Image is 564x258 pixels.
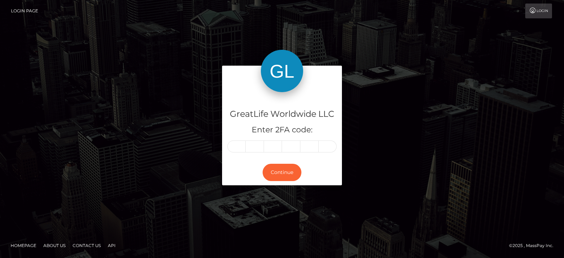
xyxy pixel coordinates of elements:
[263,164,301,181] button: Continue
[105,240,118,251] a: API
[261,50,303,92] img: GreatLife Worldwide LLC
[227,108,337,120] h4: GreatLife Worldwide LLC
[70,240,104,251] a: Contact Us
[525,4,552,18] a: Login
[8,240,39,251] a: Homepage
[509,242,559,250] div: © 2025 , MassPay Inc.
[41,240,68,251] a: About Us
[11,4,38,18] a: Login Page
[227,125,337,136] h5: Enter 2FA code:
